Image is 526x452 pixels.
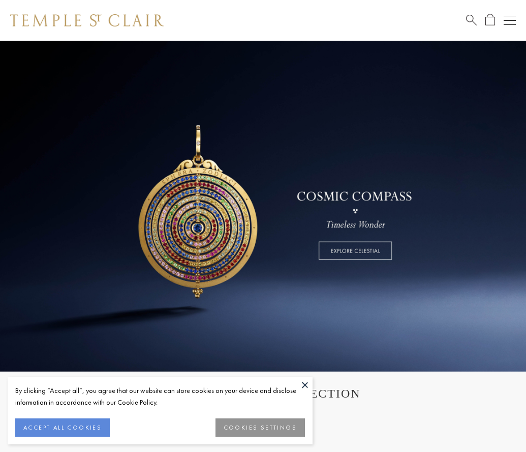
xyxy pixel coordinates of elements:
a: Search [466,14,477,26]
div: By clicking “Accept all”, you agree that our website can store cookies on your device and disclos... [15,385,305,408]
img: Temple St. Clair [10,14,164,26]
button: Open navigation [504,14,516,26]
a: Open Shopping Bag [485,14,495,26]
button: ACCEPT ALL COOKIES [15,418,110,437]
button: COOKIES SETTINGS [215,418,305,437]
